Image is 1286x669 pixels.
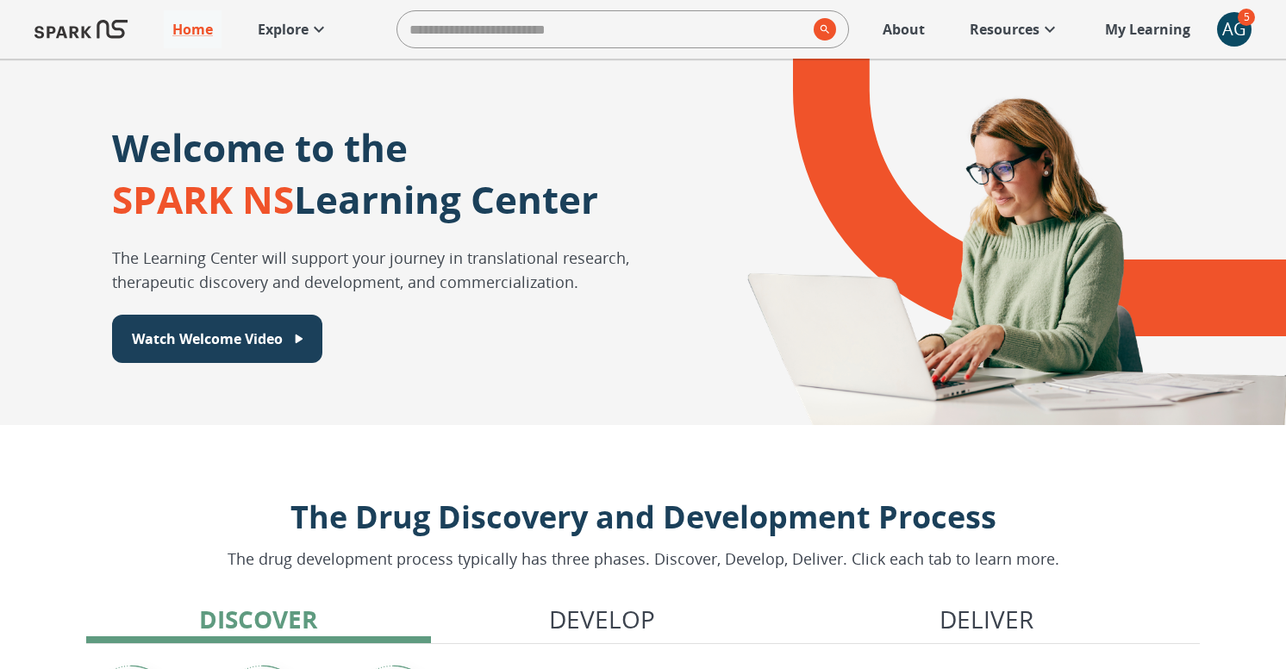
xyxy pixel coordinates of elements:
p: The Learning Center will support your journey in translational research, therapeutic discovery an... [112,246,699,294]
a: Home [164,10,222,48]
button: account of current user [1217,12,1252,47]
span: SPARK NS [112,173,294,225]
p: Explore [258,19,309,40]
img: Logo of SPARK at Stanford [34,9,128,50]
p: Home [172,19,213,40]
a: Explore [249,10,338,48]
p: Resources [970,19,1039,40]
button: search [807,11,836,47]
a: Resources [961,10,1069,48]
p: Watch Welcome Video [132,328,283,349]
p: My Learning [1105,19,1190,40]
p: The Drug Discovery and Development Process [228,494,1059,541]
p: Deliver [940,601,1033,637]
p: The drug development process typically has three phases. Discover, Develop, Deliver. Click each t... [228,547,1059,571]
button: Watch Welcome Video [112,315,322,363]
p: Develop [549,601,655,637]
span: 5 [1238,9,1255,26]
a: My Learning [1096,10,1200,48]
p: Welcome to the Learning Center [112,122,598,225]
p: About [883,19,925,40]
p: Discover [199,601,317,637]
a: About [874,10,933,48]
div: A montage of drug development icons and a SPARK NS logo design element [699,59,1286,425]
div: AG [1217,12,1252,47]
